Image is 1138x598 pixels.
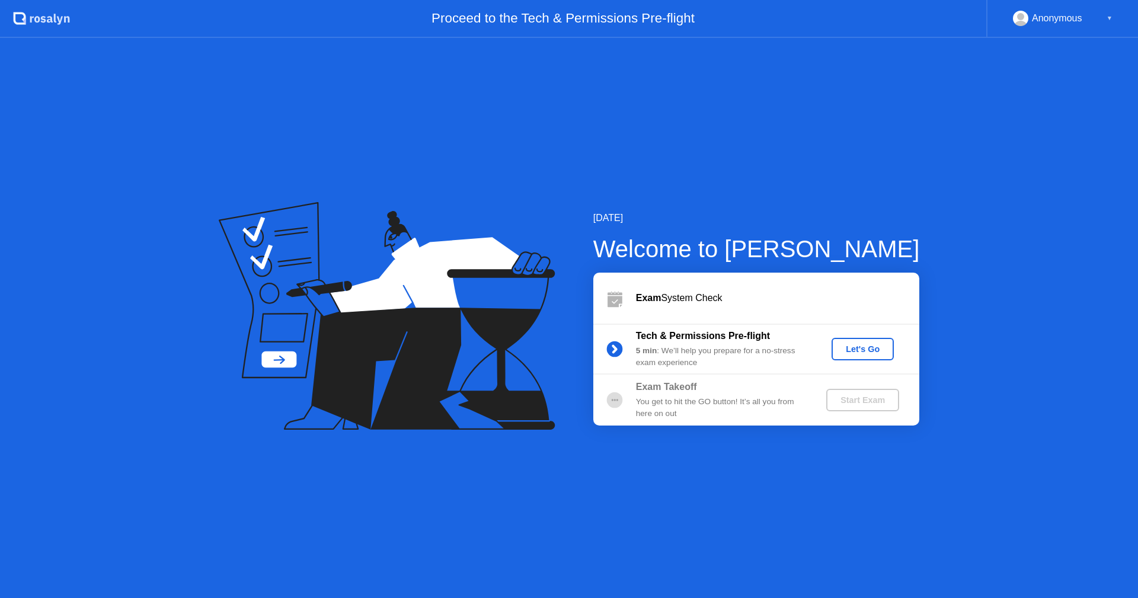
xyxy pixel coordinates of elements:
div: Welcome to [PERSON_NAME] [593,231,920,267]
div: Start Exam [831,395,894,405]
b: Exam [636,293,661,303]
div: : We’ll help you prepare for a no-stress exam experience [636,345,807,369]
div: You get to hit the GO button! It’s all you from here on out [636,396,807,420]
div: ▼ [1107,11,1113,26]
button: Let's Go [832,338,894,360]
div: Let's Go [836,344,889,354]
div: Anonymous [1032,11,1082,26]
b: 5 min [636,346,657,355]
b: Exam Takeoff [636,382,697,392]
div: [DATE] [593,211,920,225]
div: System Check [636,291,919,305]
button: Start Exam [826,389,899,411]
b: Tech & Permissions Pre-flight [636,331,770,341]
